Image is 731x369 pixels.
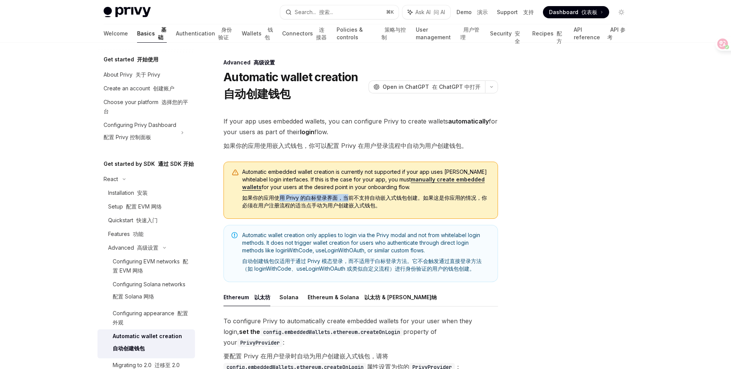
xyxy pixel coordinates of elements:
[497,8,534,16] a: Support 支持
[108,243,158,252] div: Advanced
[231,169,239,176] svg: Warning
[176,24,233,43] a: Authentication 身份验证
[237,339,283,347] code: PrivyProvider
[316,26,327,40] font: 连接器
[97,200,195,213] a: Setup 配置 EVM 网络
[97,82,195,95] a: Create an account 创建账户
[490,24,523,43] a: Security 安全
[133,231,144,237] font: 功能
[242,24,273,43] a: Wallets 钱包
[242,168,490,212] span: Automatic embedded wallet creation is currently not supported if your app uses [PERSON_NAME] whit...
[282,24,327,43] a: Connectors 连接器
[108,188,148,197] div: Installation
[104,24,128,43] a: Welcome
[254,59,275,66] font: 高级设置
[581,9,597,15] font: 仪表板
[97,95,195,118] a: Choose your platform 选择您的平台
[104,84,174,93] div: Create an account
[260,328,403,336] code: config.embeddedWallets.ethereum.createOnLogin
[223,70,358,104] h1: Automatic wallet creation
[137,24,167,43] a: Basics 基础
[239,328,403,335] strong: set the
[300,128,314,136] strong: login
[477,9,488,15] font: 演示
[158,160,194,167] font: 通过 SDK 开始
[279,288,298,306] button: Solana
[136,217,158,223] font: 快速入门
[104,55,158,64] h5: Get started
[337,24,407,43] a: Policies & controls 策略与控制
[223,288,270,306] button: Ethereum 以太坊
[557,30,562,44] font: 配方
[113,257,190,275] div: Configuring EVM networks
[137,56,158,63] font: 开始使用
[295,8,333,17] div: Search...
[434,9,445,15] font: 问 AI
[223,142,468,149] font: 如果你的应用使用嵌入式钱包，你可以配置 Privy 在用户登录流程中自动为用户创建钱包。
[532,24,565,43] a: Recipes 配方
[97,329,195,358] a: Automatic wallet creation自动创建钱包
[615,6,627,18] button: Toggle dark mode
[265,26,273,40] font: 钱包
[108,216,158,225] div: Quickstart
[460,26,479,40] font: 用户管理
[231,232,238,238] svg: Note
[113,280,185,304] div: Configuring Solana networks
[137,244,158,251] font: 高级设置
[574,24,627,43] a: API reference API 参考
[104,7,151,18] img: light logo
[153,85,174,91] font: 创建账户
[448,117,489,125] strong: automatically
[104,98,190,116] div: Choose your platform
[113,293,154,300] font: 配置 Solana 网络
[381,26,406,40] font: 策略与控制
[223,59,498,66] div: Advanced
[97,255,195,278] a: Configuring EVM networks 配置 EVM 网络
[97,227,195,241] a: Features 功能
[308,288,437,306] button: Ethereum & Solana 以太坊 & [PERSON_NAME]纳
[415,8,445,16] span: Ask AI
[97,278,195,306] a: Configuring Solana networks配置 Solana 网络
[369,80,485,93] button: Open in ChatGPT 在 ChatGPT 中打开
[104,134,151,140] font: 配置 Privy 控制面板
[242,194,487,209] font: 如果你的应用使用 Privy 的白标登录界面，当前不支持自动嵌入式钱包创建。如果这是你应用的情况，你必须在用户注册流程的适当点手动为用户创建嵌入式钱包。
[254,294,270,300] font: 以太坊
[319,9,333,15] font: 搜索...
[607,26,626,40] font: API 参考
[218,26,232,40] font: 身份验证
[456,8,488,16] a: Demo 演示
[242,258,482,272] font: 自动创建钱包仅适用于通过 Privy 模态登录，而不适用于白标登录方法。它不会触发通过直接登录方法（如 loginWithCode、useLoginWithOAuth 或类似自定义流程）进行身份...
[108,202,162,211] div: Setup
[383,83,480,91] span: Open in ChatGPT
[104,175,118,184] div: React
[402,5,450,19] button: Ask AI 问 AI
[364,294,437,300] font: 以太坊 & [PERSON_NAME]纳
[137,189,148,196] font: 安装
[104,159,194,168] h5: Get started by SDK
[416,24,481,43] a: User management 用户管理
[113,332,182,356] div: Automatic wallet creation
[543,6,609,18] a: Dashboard 仪表板
[126,203,162,210] font: 配置 EVM 网络
[97,186,195,200] a: Installation 安装
[223,116,498,154] span: If your app uses embedded wallets, you can configure Privy to create wallets for your users as pa...
[104,120,176,145] div: Configuring Privy Dashboard
[97,306,195,329] a: Configuring appearance 配置外观
[223,87,290,101] font: 自动创建钱包
[97,213,195,227] a: Quickstart 快速入门
[158,26,166,40] font: 基础
[155,362,180,368] font: 迁移至 2.0
[113,345,145,351] font: 自动创建钱包
[104,70,160,79] div: About Privy
[549,8,597,16] span: Dashboard
[108,229,144,239] div: Features
[242,231,490,276] span: Automatic wallet creation only applies to login via the Privy modal and not from whitelabel login...
[386,9,394,15] span: ⌘ K
[136,71,160,78] font: 关于 Privy
[113,309,190,327] div: Configuring appearance
[432,83,480,90] font: 在 ChatGPT 中打开
[97,68,195,82] a: About Privy 关于 Privy
[515,30,520,44] font: 安全
[523,9,534,15] font: 支持
[280,5,399,19] button: Search... 搜索...⌘K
